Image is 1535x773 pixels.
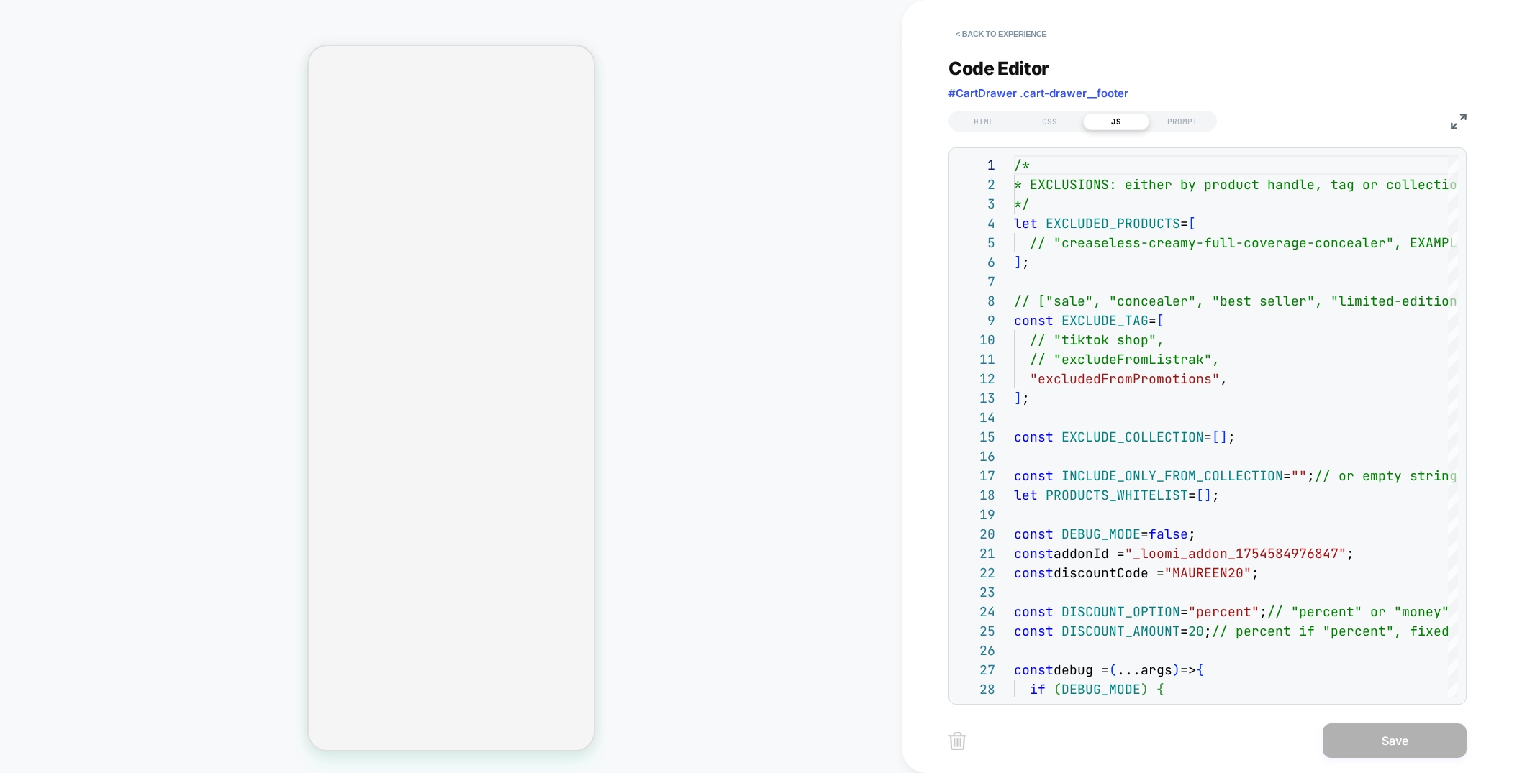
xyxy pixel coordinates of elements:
[1188,623,1204,639] span: 20
[956,544,995,563] div: 21
[1014,429,1054,445] span: const
[1117,662,1172,678] span: ...args
[956,349,995,369] div: 11
[1402,176,1465,193] span: llection
[1180,215,1188,232] span: =
[956,447,995,466] div: 16
[1196,662,1204,678] span: {
[956,194,995,214] div: 3
[1204,429,1212,445] span: =
[1022,390,1030,406] span: ;
[1109,662,1117,678] span: (
[956,311,995,330] div: 9
[1220,429,1228,445] span: ]
[1014,623,1054,639] span: const
[1204,487,1212,503] span: ]
[1061,526,1141,542] span: DEBUG_MODE
[956,427,995,447] div: 15
[1017,113,1083,130] div: CSS
[948,22,1054,45] button: < Back to experience
[1061,467,1283,484] span: INCLUDE_ONLY_FROM_COLLECTION
[1426,234,1465,251] span: AMPLE
[1291,467,1307,484] span: ""
[1014,312,1054,329] span: const
[956,233,995,252] div: 5
[1180,662,1196,678] span: =>
[1251,564,1259,581] span: ;
[956,252,995,272] div: 6
[1014,545,1054,562] span: const
[1014,215,1038,232] span: let
[1164,564,1251,581] span: "MAUREEN20"
[1030,351,1220,367] span: // "excludeFromListrak",
[1180,623,1188,639] span: =
[956,563,995,582] div: 22
[1180,603,1188,620] span: =
[948,732,966,750] img: delete
[1220,370,1228,387] span: ,
[956,660,995,680] div: 27
[1212,487,1220,503] span: ;
[1061,603,1180,620] span: DISCOUNT_OPTION
[956,505,995,524] div: 19
[1061,623,1180,639] span: DISCOUNT_AMOUNT
[948,86,1128,100] span: #CartDrawer .cart-drawer__footer
[956,641,995,660] div: 26
[956,388,995,408] div: 13
[956,369,995,388] div: 12
[1346,545,1354,562] span: ;
[1323,723,1467,758] button: Save
[1030,234,1426,251] span: // "creaseless-creamy-full-coverage-concealer", EX
[1061,429,1204,445] span: EXCLUDE_COLLECTION
[1054,662,1109,678] span: debug =
[1188,603,1259,620] span: "percent"
[1054,545,1125,562] span: addonId =
[1141,681,1149,697] span: )
[1149,113,1215,130] div: PROMPT
[1014,176,1402,193] span: * EXCLUSIONS: either by product handle, tag or co
[948,58,1049,79] span: Code Editor
[956,330,995,349] div: 10
[956,621,995,641] div: 25
[1030,681,1046,697] span: if
[956,214,995,233] div: 4
[1451,114,1467,129] img: fullscreen
[1061,681,1141,697] span: DEBUG_MODE
[1014,662,1054,678] span: const
[1022,254,1030,270] span: ;
[956,272,995,291] div: 7
[951,113,1017,130] div: HTML
[1156,312,1164,329] span: [
[1030,331,1164,348] span: // "tiktok shop",
[1188,526,1196,542] span: ;
[1054,564,1164,581] span: discountCode =
[1030,370,1220,387] span: "excludedFromPromotions"
[1083,113,1149,130] div: JS
[1061,312,1149,329] span: EXCLUDE_TAG
[1196,487,1204,503] span: [
[956,155,995,175] div: 1
[1046,215,1180,232] span: EXCLUDED_PRODUCTS
[1172,662,1180,678] span: )
[956,582,995,602] div: 23
[956,408,995,427] div: 14
[1204,623,1212,639] span: ;
[1054,681,1061,697] span: (
[1014,603,1054,620] span: const
[956,466,995,485] div: 17
[1307,467,1315,484] span: ;
[1259,603,1267,620] span: ;
[1141,526,1149,542] span: =
[1125,545,1346,562] span: "_loomi_addon_1754584976847"
[1188,215,1196,232] span: [
[1014,293,1410,309] span: // ["sale", "concealer", "best seller", "limited-e
[1014,254,1022,270] span: ]
[956,524,995,544] div: 20
[1014,526,1054,542] span: const
[1228,429,1236,445] span: ;
[1156,681,1164,697] span: {
[1188,487,1196,503] span: =
[956,680,995,699] div: 28
[1149,312,1156,329] span: =
[956,485,995,505] div: 18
